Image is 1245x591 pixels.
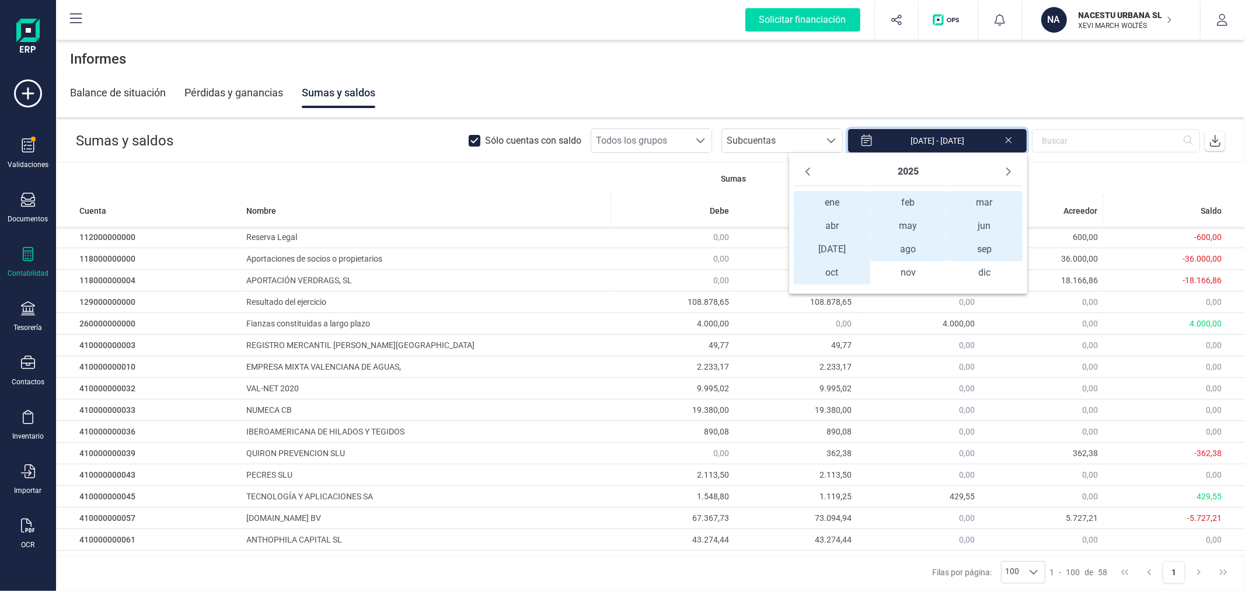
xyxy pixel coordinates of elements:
span: 0,00 [959,427,975,436]
div: -5.727,21 [1107,512,1222,524]
span: 0,00 [1082,427,1098,436]
span: de [1085,566,1094,578]
span: ago [870,238,946,261]
span: 362,38 [1073,449,1098,458]
span: 100 [1002,562,1023,583]
div: Documentos [8,214,48,224]
td: Reserva Legal [242,227,611,248]
span: 0,00 [959,297,975,307]
div: 4.000,00 [1107,318,1222,329]
input: Buscar [1032,129,1200,152]
span: Acreedor [1064,205,1098,217]
span: 19.380,00 [692,405,729,415]
td: REGISTRO MERCANTIL [PERSON_NAME][GEOGRAPHIC_DATA] [242,335,611,356]
span: feb [870,191,946,214]
span: 890,08 [704,427,729,436]
span: 890,08 [827,427,852,436]
p: XEVI MARCH WOLTÉS [1079,21,1172,30]
div: Filas por página: [932,561,1045,583]
span: sep [946,238,1022,261]
td: 410000000045 [56,486,242,507]
div: 0,00 [1107,339,1222,351]
span: Debe [710,205,729,217]
span: 0,00 [959,384,975,393]
td: 410000000036 [56,421,242,443]
span: 2.113,50 [697,470,729,479]
div: 0,00 [1107,296,1222,308]
td: 410000000010 [56,356,242,378]
td: 410000000033 [56,399,242,421]
span: Subcuentas [722,129,820,152]
span: 0,00 [1082,340,1098,350]
span: 67.367,73 [692,513,729,523]
button: Next Page [1188,561,1210,583]
td: SWAN PARTNERS SLP [242,551,611,572]
span: 0,00 [1082,297,1098,307]
button: Page 1 [1163,561,1185,583]
div: Validaciones [8,160,48,169]
div: 0,00 [1107,404,1222,416]
span: abr [794,214,870,238]
span: 2.113,50 [820,470,852,479]
span: 0,00 [959,340,975,350]
td: Aportaciones de socios o propietarios [242,248,611,270]
td: VAL-NET 2020 [242,378,611,399]
td: 260000000000 [56,313,242,335]
td: Fianzas constituidas a largo plazo [242,313,611,335]
td: 410000000043 [56,464,242,486]
span: 0,00 [959,362,975,371]
span: 0,00 [713,232,729,242]
td: APORTACIÓN VERDRAGS, SL [242,270,611,291]
span: 4.000,00 [943,319,975,328]
span: 0,00 [713,449,729,458]
button: Logo de OPS [926,1,971,39]
span: 0,00 [1082,319,1098,328]
span: 600,00 [1073,232,1098,242]
td: 118000000000 [56,248,242,270]
span: Sólo cuentas con saldo [485,131,581,150]
span: 0,00 [1082,492,1098,501]
td: 410000000003 [56,335,242,356]
td: 410000000039 [56,443,242,464]
span: jun [946,214,1022,238]
p: NACESTU URBANA SL [1079,9,1172,21]
div: Balance de situación [70,78,166,108]
span: 4.000,00 [697,319,729,328]
span: 108.878,65 [688,297,729,307]
div: OCR [22,540,35,550]
span: 429,55 [950,492,975,501]
div: - [1050,566,1108,578]
span: 9.995,02 [697,384,729,393]
span: Sumas y saldos [76,133,173,149]
span: 1 [1050,566,1055,578]
div: Tesorería [14,323,43,332]
span: 108.878,65 [811,297,852,307]
span: Cuenta [79,205,106,217]
span: 49,77 [832,340,852,350]
button: Last Page [1212,561,1234,583]
span: 0,00 [959,405,975,415]
td: 410000000057 [56,507,242,529]
button: Choose Year [898,162,919,181]
span: [DATE] [794,238,870,261]
div: Pérdidas y ganancias [184,78,283,108]
span: 362,38 [827,449,852,458]
span: 73.094,94 [815,513,852,523]
span: 0,00 [959,535,975,544]
td: EMPRESA MIXTA VALENCIANA DE AGUAS, [242,356,611,378]
span: Sumas [721,173,746,185]
td: ANTHOPHILA CAPITAL SL [242,529,611,551]
div: Choose Date [789,153,1027,294]
div: NA [1041,7,1067,33]
span: 0,00 [836,319,852,328]
td: QUIRON PREVENCION SLU [242,443,611,464]
td: 118000000004 [56,270,242,291]
img: Logo de OPS [933,14,964,26]
div: 0,00 [1107,361,1222,373]
td: IBEROAMERICANA DE HILADOS Y TEGIDOS [242,421,611,443]
td: Resultado del ejercicio [242,291,611,313]
span: 0,00 [713,254,729,263]
span: 0,00 [1082,535,1098,544]
td: TECNOLOGÍA Y APLICACIONES SA [242,486,611,507]
div: -600,00 [1107,231,1222,243]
